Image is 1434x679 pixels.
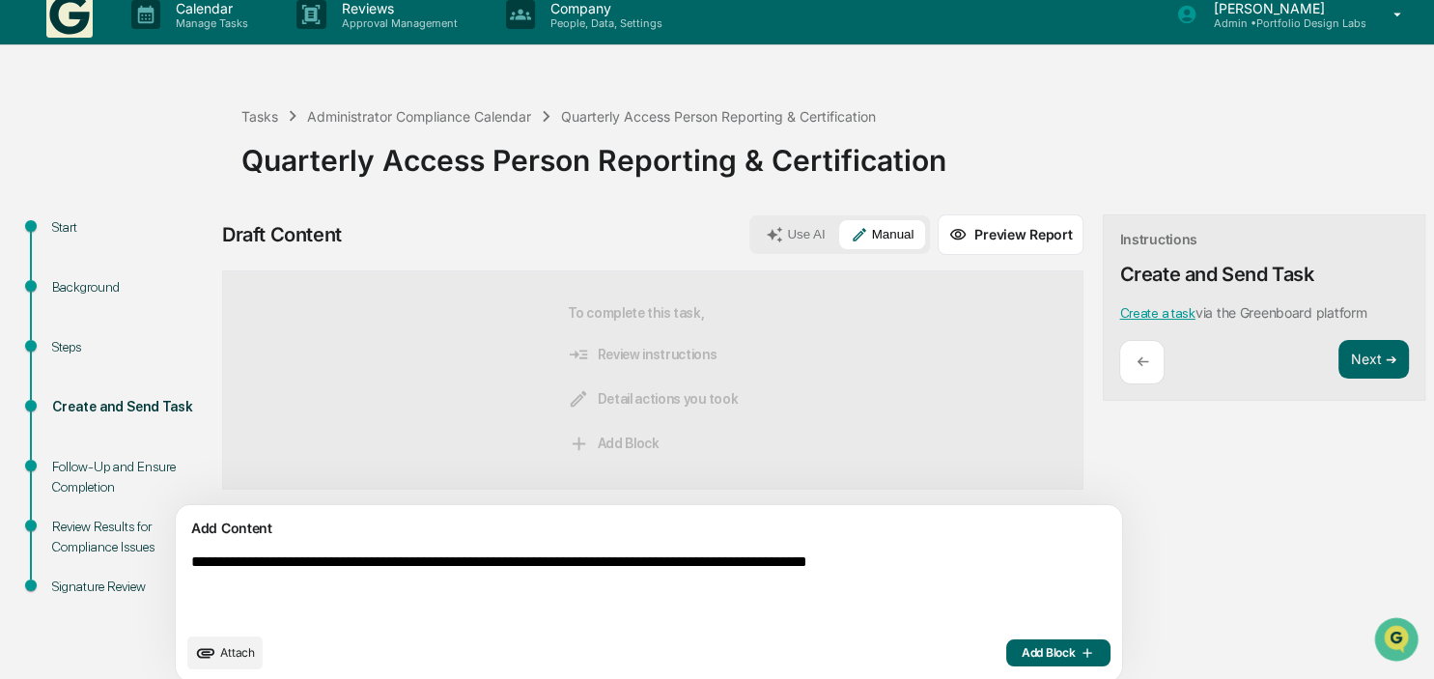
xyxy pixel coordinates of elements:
[1119,231,1197,247] div: Instructions
[1006,639,1111,666] button: Add Block
[1372,615,1424,667] iframe: Open customer support
[66,167,244,183] div: We're available if you need us!
[12,272,129,307] a: 🔎Data Lookup
[568,344,717,365] span: Review instructions
[222,223,342,246] div: Draft Content
[187,637,263,669] button: upload document
[568,433,659,454] span: Add Block
[1119,305,1195,321] a: Create a task
[19,245,35,261] div: 🖐️
[159,243,239,263] span: Attestations
[39,280,122,299] span: Data Lookup
[938,214,1083,255] button: Preview Report
[326,16,467,30] p: Approval Management
[568,388,738,410] span: Detail actions you took
[241,108,278,125] div: Tasks
[19,41,351,71] p: How can we help?
[535,16,672,30] p: People, Data, Settings
[1197,16,1365,30] p: Admin • Portfolio Design Labs
[328,154,351,177] button: Start new chat
[1119,263,1313,286] div: Create and Send Task
[160,16,258,30] p: Manage Tasks
[52,577,211,597] div: Signature Review
[66,148,317,167] div: Start new chat
[136,326,234,342] a: Powered byPylon
[1338,340,1409,380] button: Next ➔
[52,217,211,238] div: Start
[1119,304,1366,321] p: via the Greenboard platform
[132,236,247,270] a: 🗄️Attestations
[839,220,926,249] button: Manual
[187,517,1111,540] div: Add Content
[52,277,211,297] div: Background
[19,148,54,183] img: 1746055101610-c473b297-6a78-478c-a979-82029cc54cd1
[561,108,876,125] div: Quarterly Access Person Reporting & Certification
[754,220,836,249] button: Use AI
[307,108,531,125] div: Administrator Compliance Calendar
[12,236,132,270] a: 🖐️Preclearance
[1136,353,1148,371] p: ←
[52,397,211,417] div: Create and Send Task
[19,282,35,297] div: 🔎
[220,645,255,660] span: Attach
[52,457,211,497] div: Follow-Up and Ensure Completion
[241,127,1424,178] div: Quarterly Access Person Reporting & Certification
[192,327,234,342] span: Pylon
[39,243,125,263] span: Preclearance
[50,88,319,108] input: Clear
[52,517,211,557] div: Review Results for Compliance Issues
[1022,645,1095,661] span: Add Block
[568,302,738,458] div: To complete this task,
[140,245,155,261] div: 🗄️
[52,337,211,357] div: Steps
